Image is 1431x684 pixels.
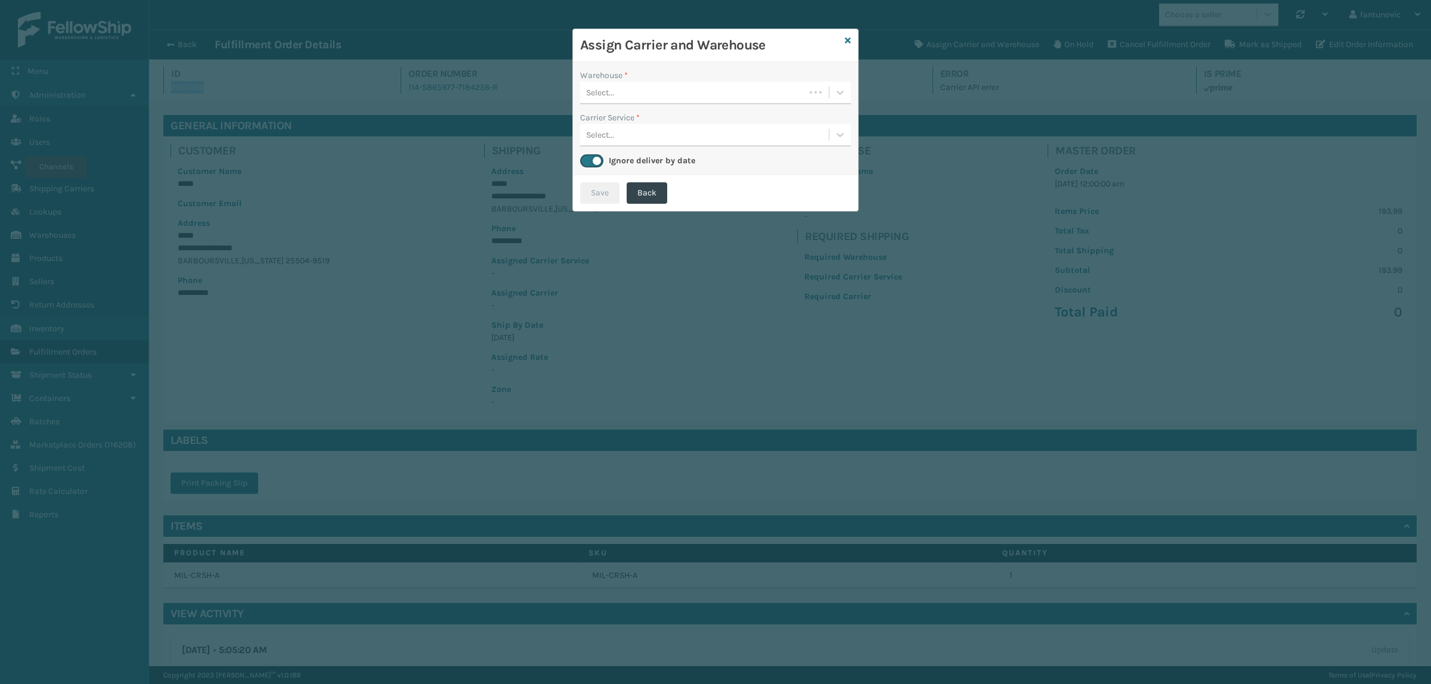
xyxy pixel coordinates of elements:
[580,36,840,54] h3: Assign Carrier and Warehouse
[580,69,628,82] label: Warehouse
[627,182,667,204] button: Back
[580,182,620,204] button: Save
[580,111,640,124] label: Carrier Service
[609,156,695,166] label: Ignore deliver by date
[586,86,614,99] div: Select...
[586,129,614,141] div: Select...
